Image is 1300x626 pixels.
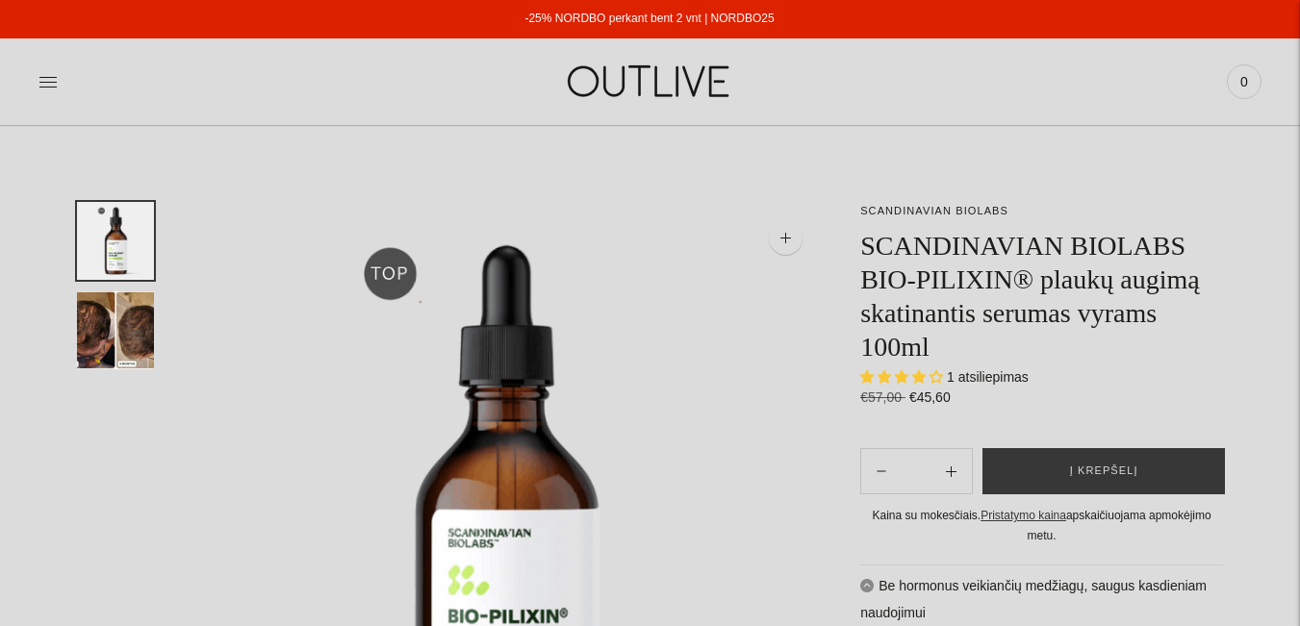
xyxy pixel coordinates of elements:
span: 1 atsiliepimas [947,369,1029,385]
span: 4.00 stars [860,369,947,385]
button: Translation missing: en.general.accessibility.image_thumbail [77,291,154,369]
button: Į krepšelį [982,448,1225,494]
input: Product quantity [902,458,930,486]
button: Subtract product quantity [930,448,972,494]
h1: SCANDINAVIAN BIOLABS BIO-PILIXIN® plaukų augimą skatinantis serumas vyrams 100ml [860,229,1223,363]
a: Pristatymo kaina [981,509,1066,522]
div: Kaina su mokesčiais. apskaičiuojama apmokėjimo metu. [860,506,1223,545]
a: SCANDINAVIAN BIOLABS [860,205,1008,216]
img: OUTLIVE [530,48,771,114]
s: €57,00 [860,389,905,405]
a: 0 [1227,61,1262,103]
button: Add product quantity [861,448,902,494]
button: Translation missing: en.general.accessibility.image_thumbail [77,202,154,280]
a: -25% NORDBO perkant bent 2 vnt | NORDBO25 [524,12,774,25]
span: Į krepšelį [1070,462,1138,481]
span: €45,60 [909,389,951,405]
span: 0 [1231,68,1258,95]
